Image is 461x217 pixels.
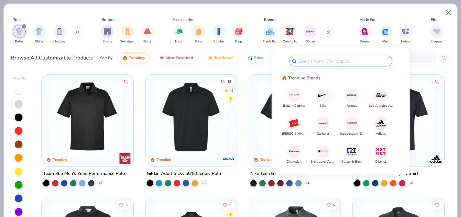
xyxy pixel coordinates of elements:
[375,118,386,129] img: Adidas
[265,27,275,36] img: Fresh Prints Image
[288,90,300,101] img: Bella + Canvas
[430,39,443,44] span: Cropped
[287,159,302,164] span: Champion
[379,25,392,44] div: filter for Men
[147,169,221,177] div: Gildan Adult 6 Oz. 50/50 Jersey Polo
[359,17,376,23] div: Made For
[218,77,235,86] button: Like
[101,25,114,44] button: filter button
[229,88,233,93] div: 4.9
[212,25,225,44] div: filter for Bottles
[13,25,26,44] button: filter button
[100,55,112,61] div: Sort By
[122,55,128,60] img: trending.gif
[375,159,386,164] span: District
[317,90,329,101] img: Nike
[316,88,330,108] button: NikeNike
[359,25,372,44] div: filter for Women
[120,25,135,44] button: filter button
[36,28,43,35] img: Shirts Image
[254,55,263,60] span: Price
[214,55,233,60] span: Top Rated
[285,27,295,36] img: Comfort Colors Image
[166,55,193,60] span: Most Favorited
[99,181,102,185] span: + 2
[288,118,300,129] img: Hanes
[48,81,127,153] img: 8e2bd841-e4e9-4593-a0fd-0b5ea633da3f
[430,25,443,44] div: filter for Cropped
[201,181,206,185] span: + 13
[340,116,364,136] button: Independent Trading Co.Independent Trading Co.
[104,28,111,35] img: Shorts Image
[141,25,154,44] button: filter button
[374,145,387,164] button: DistrictDistrict
[374,116,387,136] button: AdidasAdidas
[129,55,145,60] span: Trending
[316,116,330,136] button: CarharttCarhartt
[203,52,237,63] button: Top Rated
[124,28,131,35] img: Sweatpants Image
[141,25,154,44] div: filter for Skirts
[155,52,198,63] button: Most Favorited
[433,200,442,209] button: Like
[233,25,245,44] button: filter button
[195,39,203,44] span: Totes
[192,25,205,44] div: filter for Totes
[143,39,152,44] span: Skirts
[375,146,386,157] img: District
[11,54,93,62] div: Browse All Customizable Products
[306,27,315,36] img: Gildan Image
[33,25,46,44] button: filter button
[263,25,278,44] div: filter for Fresh Prints
[379,25,392,44] button: filter button
[341,145,362,164] button: Cutter & BuckCutter & Buck
[401,39,411,44] span: Unisex
[144,28,151,35] img: Skirts Image
[175,28,182,35] img: Hats Image
[345,88,359,108] button: JerzeesJerzees
[283,88,305,108] button: Bella + CanvasBella + Canvas
[369,88,393,108] button: Los Angeles ApparelLos Angeles Apparel
[13,76,26,81] div: Filter By
[430,25,443,44] button: filter button
[208,55,213,60] img: TopRated.gif
[222,152,235,165] img: Gildan logo
[306,181,309,185] span: + 4
[362,28,369,35] img: Women Image
[346,118,358,129] img: Independent Trading Co.
[354,169,418,177] div: Adidas Performance Sport Shirt
[347,103,357,108] span: Jerzees
[229,203,231,206] span: 5
[340,131,364,136] span: Independent Trading Co.
[230,81,309,153] img: 4e3280f1-c9f2-4cad-a8ab-4447660dba31
[102,17,116,23] div: Bottoms
[152,81,230,153] img: 58f3562e-1865-49f9-a059-47c567f7ec2e
[359,25,372,44] button: filter button
[122,77,131,86] button: Like
[287,145,302,164] button: ChampionChampion
[13,17,22,23] div: Tops
[311,159,335,164] span: Next Level Apparel
[283,25,297,44] button: filter button
[15,28,23,35] img: Polos Image
[243,52,268,63] button: Price
[376,131,386,136] span: Adidas
[283,39,297,44] span: Comfort Colors
[119,152,131,165] img: Team 365 logo
[13,25,26,44] div: filter for Polos
[382,39,389,44] span: Men
[346,90,358,101] img: Jerzees
[159,55,164,60] img: most_fav.gif
[120,25,135,44] div: filter for Sweatpants
[369,103,393,108] span: Los Angeles Apparel
[53,39,66,44] span: Hoodies
[255,81,334,153] img: 64756ea5-4699-42a2-b186-d8e4593bce77
[53,25,66,44] button: filter button
[304,25,317,44] button: filter button
[172,25,185,44] button: filter button
[173,17,194,23] div: Accessories
[317,131,329,136] span: Carhartt
[264,17,276,23] div: Brands
[399,25,412,44] button: filter button
[317,118,329,129] img: Carhartt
